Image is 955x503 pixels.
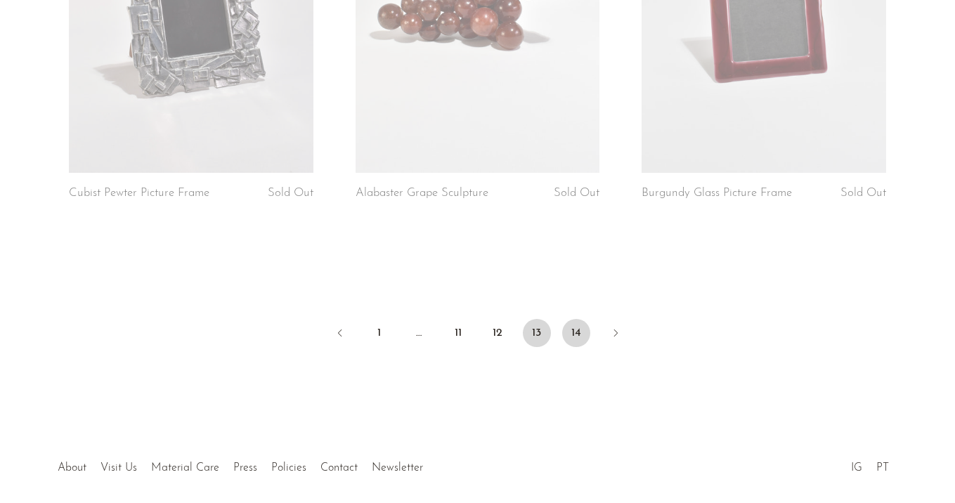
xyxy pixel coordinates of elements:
[562,319,590,347] a: 14
[268,187,313,199] span: Sold Out
[51,451,430,478] ul: Quick links
[320,462,358,473] a: Contact
[271,462,306,473] a: Policies
[483,319,512,347] a: 12
[69,187,209,200] a: Cubist Pewter Picture Frame
[840,187,886,199] span: Sold Out
[876,462,889,473] a: PT
[405,319,433,347] span: …
[642,187,792,200] a: Burgundy Glass Picture Frame
[233,462,257,473] a: Press
[851,462,862,473] a: IG
[444,319,472,347] a: 11
[58,462,86,473] a: About
[151,462,219,473] a: Material Care
[554,187,599,199] span: Sold Out
[100,462,137,473] a: Visit Us
[602,319,630,350] a: Next
[356,187,488,200] a: Alabaster Grape Sculpture
[326,319,354,350] a: Previous
[523,319,551,347] span: 13
[365,319,394,347] a: 1
[844,451,896,478] ul: Social Medias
